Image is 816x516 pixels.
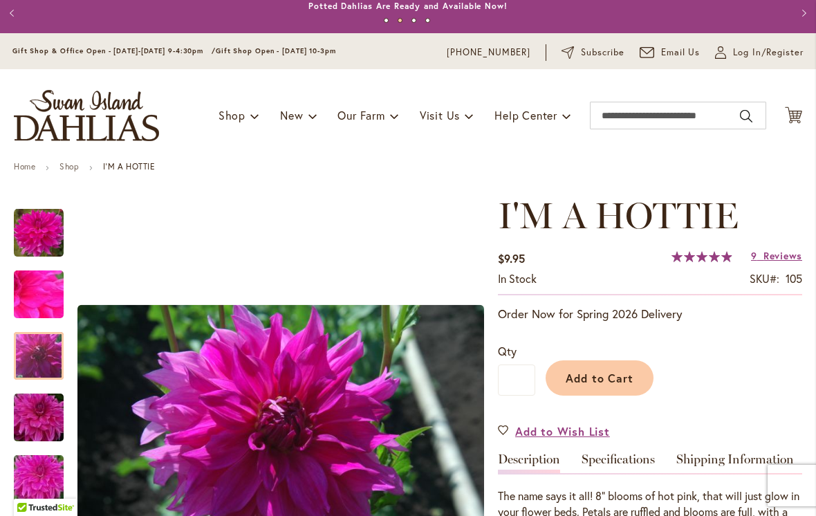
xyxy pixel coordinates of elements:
span: Help Center [494,108,557,122]
iframe: Launch Accessibility Center [10,467,49,506]
button: 1 of 4 [384,18,389,23]
div: Availability [498,271,537,287]
a: Shipping Information [676,453,794,473]
p: Order Now for Spring 2026 Delivery [498,306,802,322]
div: I'm A Hottie [14,380,77,441]
div: I'm A Hottie [14,257,77,318]
a: Potted Dahlias Are Ready and Available Now! [308,1,508,11]
a: Subscribe [562,46,624,59]
button: Add to Cart [546,360,653,396]
span: Gift Shop Open - [DATE] 10-3pm [216,46,336,55]
div: I'm A Hottie [14,441,64,503]
span: Our Farm [337,108,384,122]
a: 9 Reviews [751,249,802,262]
div: I'm A Hottie [14,195,77,257]
span: New [280,108,303,122]
span: $9.95 [498,251,525,266]
span: Qty [498,344,517,358]
strong: I'M A HOTTIE [103,161,155,172]
span: I'M A HOTTIE [498,194,739,237]
div: I'm A Hottie [14,318,77,380]
a: Specifications [582,453,655,473]
a: Home [14,161,35,172]
div: 99% [671,251,732,262]
span: Visit Us [420,108,460,122]
span: Email Us [661,46,701,59]
button: 3 of 4 [411,18,416,23]
span: Gift Shop & Office Open - [DATE]-[DATE] 9-4:30pm / [12,46,216,55]
span: 9 [751,249,757,262]
span: Subscribe [581,46,624,59]
span: Shop [219,108,245,122]
img: I'm A Hottie [14,208,64,258]
a: Add to Wish List [498,423,610,439]
span: Add to Cart [566,371,634,385]
button: 4 of 4 [425,18,430,23]
button: 2 of 4 [398,18,402,23]
a: Description [498,453,560,473]
strong: SKU [750,271,779,286]
a: Email Us [640,46,701,59]
span: Log In/Register [733,46,804,59]
span: Reviews [763,249,802,262]
div: 105 [786,271,802,287]
a: Shop [59,161,79,172]
a: Log In/Register [715,46,804,59]
a: store logo [14,90,159,141]
span: Add to Wish List [515,423,610,439]
span: In stock [498,271,537,286]
a: [PHONE_NUMBER] [447,46,530,59]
